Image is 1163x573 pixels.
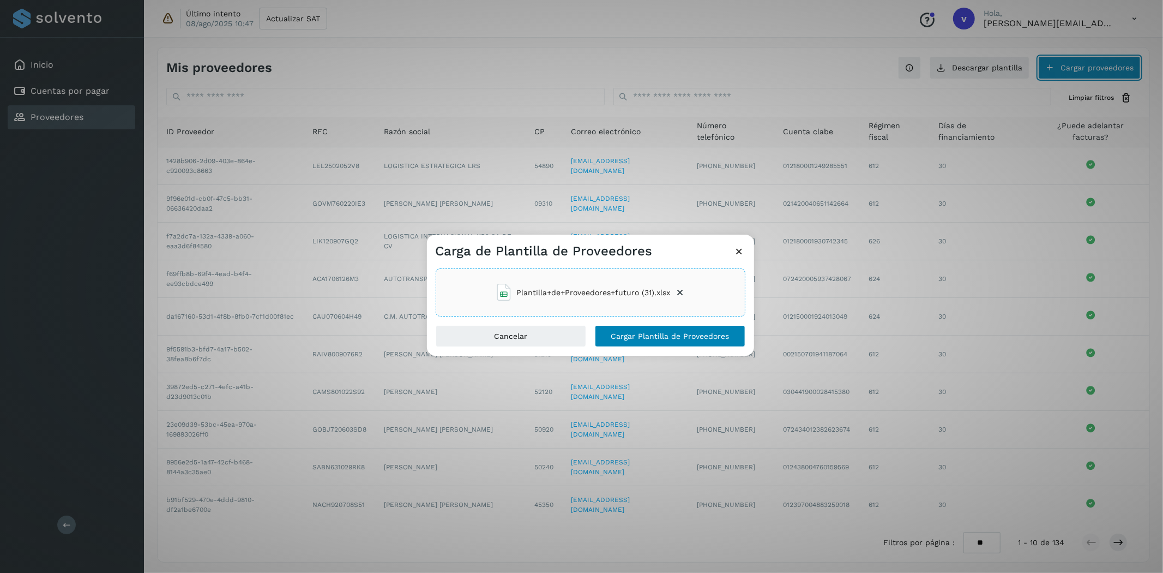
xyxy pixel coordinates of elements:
h3: Carga de Plantilla de Proveedores [436,243,653,259]
span: Plantilla+de+Proveedores+futuro (31).xlsx [517,287,671,299]
span: Cargar Plantilla de Proveedores [611,332,729,340]
button: Cancelar [436,325,586,347]
span: Cancelar [494,332,527,340]
button: Cargar Plantilla de Proveedores [595,325,745,347]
